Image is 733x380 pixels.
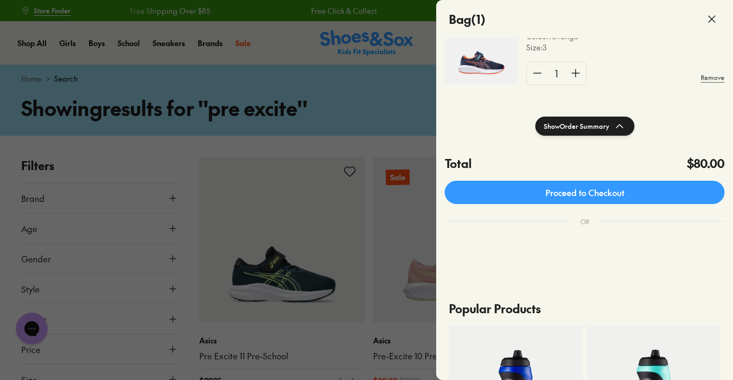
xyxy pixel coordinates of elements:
div: 1 [548,62,565,85]
button: ShowOrder Summary [535,117,634,136]
h4: Total [445,155,472,172]
iframe: PayPal-paypal [445,248,725,276]
button: Gorgias live chat [5,4,37,36]
div: OR [572,208,598,235]
p: Size : 3 [526,42,693,53]
a: Proceed to Checkout [445,181,725,204]
h4: Bag ( 1 ) [449,11,485,28]
img: 4-522364.jpg [445,7,518,84]
p: Popular Products [449,291,720,326]
h4: $80.00 [687,155,725,172]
